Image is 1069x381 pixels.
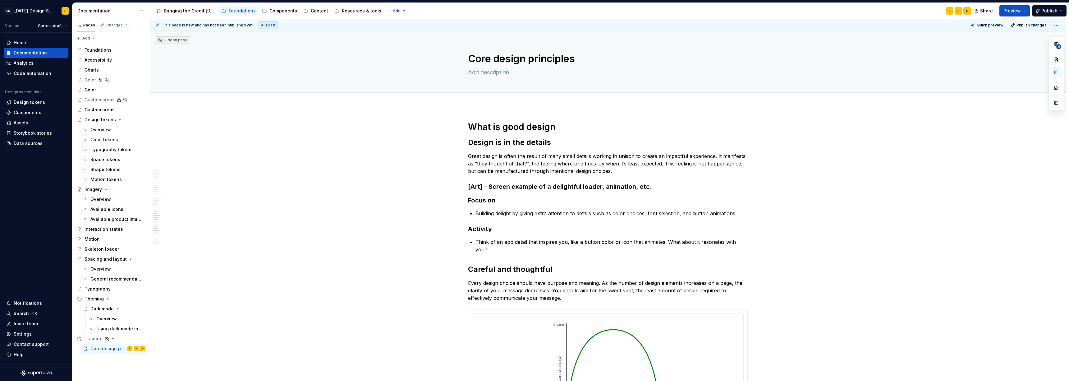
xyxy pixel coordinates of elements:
div: Color [85,87,96,93]
a: Analytics [4,58,68,68]
div: Custom areas [85,97,115,103]
div: Code automation [14,70,51,77]
a: Space tokens [80,155,147,165]
div: Analytics [14,60,34,66]
span: Current draft [38,23,62,28]
span: Publish [1041,8,1058,14]
div: Motion [85,236,100,242]
div: Available product imagery [90,216,142,222]
div: Design tokens [14,99,45,105]
button: Notifications [4,298,68,308]
a: Overview [80,194,147,204]
div: Hidden page [158,38,188,43]
div: Space tokens [90,156,120,163]
div: Theming [85,296,104,302]
div: Color [85,77,96,83]
a: Color tokens [80,135,147,145]
a: General recommendations [80,274,147,284]
button: Preview [999,5,1030,16]
div: Available icons [90,206,123,212]
div: Core design principles [90,346,126,352]
span: Add [82,36,90,41]
div: Contact support [14,341,49,347]
div: F [949,8,951,13]
div: S [135,346,137,352]
a: Custom areas [75,95,147,105]
p: Every design choice should have purpose and meaning. As the number of design elements increases o... [468,279,748,302]
div: S [141,346,143,352]
a: Documentation [4,48,68,58]
a: Skeleton loader [75,244,147,254]
div: CK [4,7,12,15]
a: Typography [75,284,147,294]
div: Overview [90,127,111,133]
a: Invite team [4,319,68,329]
a: Color [75,75,147,85]
a: Data sources [4,138,68,148]
button: Contact support [4,339,68,349]
div: Design tokens [85,117,116,123]
div: Help [14,351,24,358]
a: Bringing the Credit [DATE] brand to life across products [154,6,218,16]
div: Bringing the Credit [DATE] brand to life across products [164,8,215,14]
div: S [957,8,960,13]
span: Publish changes [1016,23,1047,28]
a: Overview [80,264,147,274]
div: Invite team [14,321,38,327]
div: Notifications [14,300,42,306]
button: Publish [1032,5,1067,16]
div: Page tree [154,5,384,17]
div: Accessibility [85,57,112,63]
a: Code automation [4,68,68,78]
a: Charts [75,65,147,75]
div: Color tokens [90,137,118,143]
a: Settings [4,329,68,339]
div: Home [14,39,26,46]
button: Share [971,5,997,16]
div: Resources & tools [342,8,381,14]
span: Preview [1003,8,1021,14]
a: Components [4,108,68,118]
div: S [966,8,968,13]
div: Foundations [229,8,256,14]
a: Color [75,85,147,95]
a: Spacing and layout [75,254,147,264]
a: Available icons [80,204,147,214]
span: 1 [124,23,129,28]
div: Search ⌘K [14,310,37,317]
div: F [129,346,131,352]
a: Foundations [219,6,258,16]
div: Spacing and layout [85,256,127,262]
p: Think of an app detail that inspires you, like a button color or icon that animates. What about i... [475,238,748,253]
div: Documentation [77,8,136,14]
div: Assets [14,120,28,126]
button: Quick preview [969,21,1006,30]
div: F [64,8,66,13]
a: Overview [80,125,147,135]
div: Pages [77,23,95,28]
a: Custom areas [75,105,147,115]
div: Dark mode [90,306,114,312]
a: Storybook stories [4,128,68,138]
div: Charts [85,67,99,73]
a: Content [301,6,331,16]
h3: [Art] - Screen example of a delightful loader, animation, etc. [468,182,748,191]
div: Changes [106,23,129,28]
div: General recommendations [90,276,142,282]
button: Add [75,34,98,43]
a: Design tokens [4,97,68,107]
div: Training [85,336,103,342]
div: Settings [14,331,32,337]
p: Great design is often the result of many small details working in unison to create an impactful e... [468,152,748,175]
div: Design system data [5,90,42,95]
button: Search ⌘K [4,309,68,318]
h2: Careful and thoughtful [468,264,748,274]
h1: What is good design [468,121,748,132]
a: Using dark mode in Figma [86,324,147,334]
div: Version [5,23,19,28]
a: Available product imagery [80,214,147,224]
div: Custom areas [85,107,115,113]
a: Home [4,38,68,48]
a: Components [259,6,300,16]
div: Data sources [14,140,43,146]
